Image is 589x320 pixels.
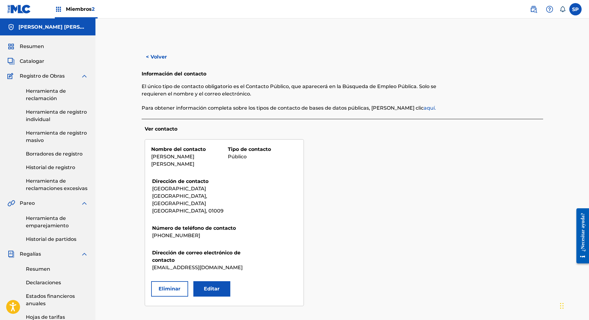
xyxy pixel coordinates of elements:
[152,250,240,263] font: Dirección de correo electrónico de contacto
[546,6,553,13] img: ayuda
[142,83,436,97] font: El único tipo de contacto obligatorio es el Contacto Público, que aparecerá en la Búsqueda de Emp...
[152,225,236,231] font: Número de teléfono de contacto
[7,72,15,80] img: Registro de Obras
[159,286,180,292] font: Eliminar
[26,236,76,242] font: Historial de partidos
[142,105,424,111] font: Para obtener información completa sobre los tipos de contacto de bases de datos públicas, [PERSON...
[559,6,566,12] div: Notificaciones
[228,154,247,160] font: Público
[569,3,582,15] div: Menú de usuario
[152,233,200,238] font: [PHONE_NUMBER]
[26,236,88,243] a: Historial de partidos
[26,151,83,157] font: Borradores de registro
[558,290,589,320] iframe: Widget de chat
[18,24,108,30] font: [PERSON_NAME] [PERSON_NAME]
[66,6,92,12] font: Miembros
[152,265,243,270] font: [EMAIL_ADDRESS][DOMAIN_NAME]
[26,266,50,272] font: Resumen
[193,281,230,297] button: Editar
[151,281,188,297] button: Eliminar
[26,178,87,191] font: Herramienta de reclamaciones excesivas
[7,43,15,50] img: Resumen
[26,265,88,273] a: Resumen
[152,186,206,192] font: [GEOGRAPHIC_DATA]
[20,43,44,49] font: Resumen
[26,130,87,143] font: Herramienta de registro masivo
[26,87,88,102] a: Herramienta de reclamación
[26,108,88,123] a: Herramienta de registro individual
[20,58,44,64] font: Catalogar
[7,58,44,65] a: CatalogarCatalogar
[81,72,88,80] img: expandir
[152,193,208,206] font: [GEOGRAPHIC_DATA], [GEOGRAPHIC_DATA]
[26,177,88,192] a: Herramienta de reclamaciones excesivas
[18,23,88,31] h5: Sergio Estuardo Polanco García
[7,43,44,50] a: ResumenResumen
[7,200,15,207] img: Pareo
[20,200,35,206] font: Pareo
[26,279,88,286] a: Declaraciones
[204,286,220,292] font: Editar
[7,5,31,14] img: Logotipo del MLC
[26,164,88,171] a: Historial de registro
[145,126,177,132] font: Ver contacto
[26,109,87,122] font: Herramienta de registro individual
[152,208,224,214] font: [GEOGRAPHIC_DATA], 01009
[26,314,65,320] font: Hojas de tarifas
[7,250,15,258] img: Regalías
[142,71,206,77] font: Información del contacto
[572,203,589,269] iframe: Centro de recursos
[26,293,75,306] font: Estados financieros anuales
[20,251,41,257] font: Regalías
[543,3,556,15] div: Ayuda
[151,146,206,152] font: Nombre del contacto
[146,54,167,60] font: < Volver
[26,293,88,307] a: Estados financieros anuales
[26,215,88,229] a: Herramienta de emparejamiento
[527,3,540,15] a: Búsqueda pública
[560,297,564,315] div: Arrastrar
[81,200,88,207] img: expandir
[26,215,69,229] font: Herramienta de emparejamiento
[26,88,66,101] font: Herramienta de reclamación
[424,105,436,111] a: aquí.
[92,6,95,12] font: 2
[81,250,88,258] img: expandir
[7,23,15,31] img: Cuentas
[7,58,15,65] img: Catalogar
[20,73,65,79] font: Registro de Obras
[26,129,88,144] a: Herramienta de registro masivo
[151,161,194,167] font: [PERSON_NAME]
[26,164,75,170] font: Historial de registro
[228,146,271,152] font: Tipo de contacto
[142,49,179,65] button: < Volver
[530,6,537,13] img: buscar
[26,150,88,158] a: Borradores de registro
[55,6,62,13] img: Principales titulares de derechos
[151,154,194,160] font: [PERSON_NAME]
[152,178,208,184] font: Dirección de contacto
[26,280,61,286] font: Declaraciones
